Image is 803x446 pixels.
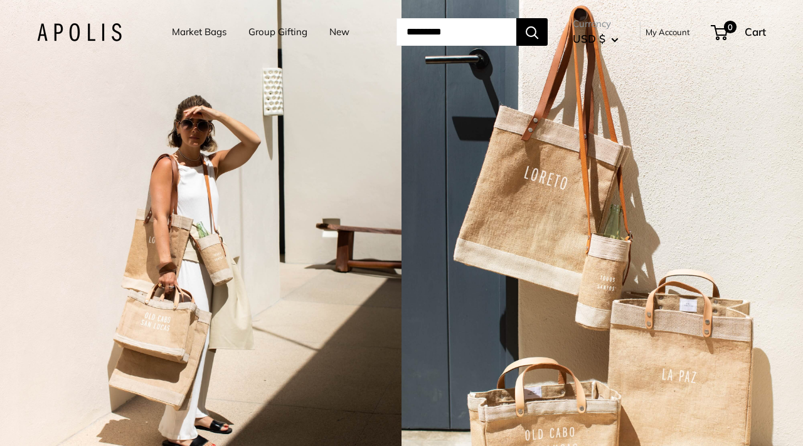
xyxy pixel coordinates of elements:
[745,25,766,38] span: Cart
[516,18,548,46] button: Search
[646,24,690,40] a: My Account
[712,22,766,42] a: 0 Cart
[329,23,349,41] a: New
[37,23,122,41] img: Apolis
[573,15,619,33] span: Currency
[573,29,619,49] button: USD $
[396,18,516,46] input: Search...
[172,23,226,41] a: Market Bags
[248,23,307,41] a: Group Gifting
[573,32,605,45] span: USD $
[724,21,737,33] span: 0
